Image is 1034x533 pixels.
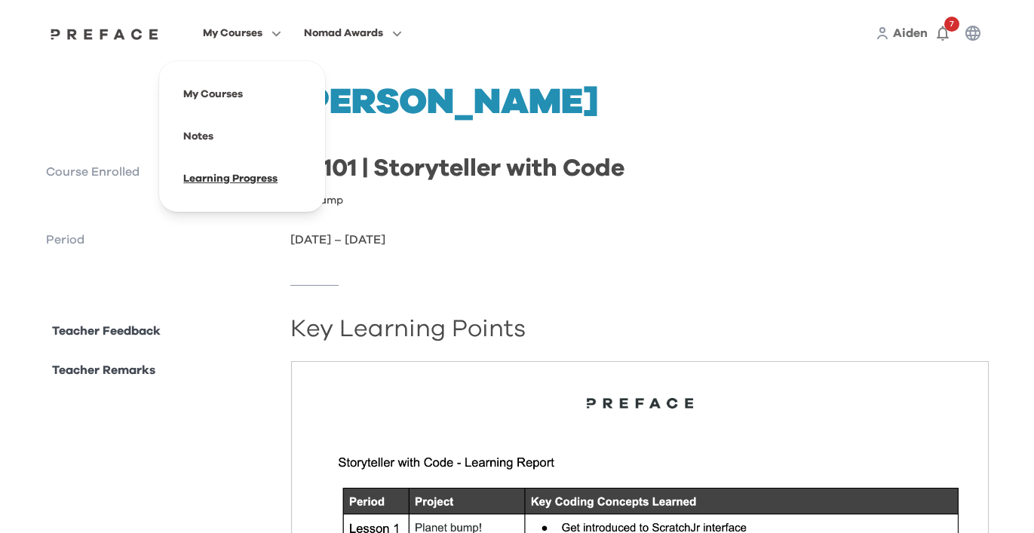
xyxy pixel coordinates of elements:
[52,361,155,379] p: Teacher Remarks
[198,23,286,43] button: My Courses
[183,173,278,184] a: Learning Progress
[893,27,928,39] span: Aiden
[47,28,163,40] img: Preface Logo
[47,27,163,39] a: Preface Logo
[52,322,161,340] p: Teacher Feedback
[46,231,279,249] p: Period
[183,89,243,100] a: My Courses
[203,24,262,42] span: My Courses
[299,23,407,43] button: Nomad Awards
[290,322,989,337] h2: Key Learning Points
[183,131,213,142] a: Notes
[944,17,959,32] span: 7
[46,163,279,181] p: Course Enrolled
[290,231,989,249] p: [DATE] – [DATE]
[928,18,958,48] button: 7
[893,24,928,42] a: Aiden
[290,157,989,181] h2: DE101 | Storyteller with Code
[290,84,989,121] h1: [PERSON_NAME]
[304,24,383,42] span: Nomad Awards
